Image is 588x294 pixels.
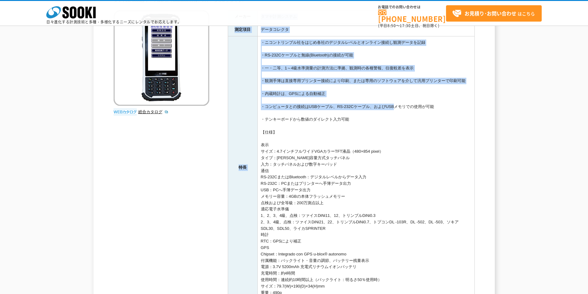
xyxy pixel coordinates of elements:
img: 水準測量用データコレクタ LC-5000 [114,10,209,106]
img: webカタログ [114,109,137,115]
span: 8:50 [387,23,396,28]
p: 日々進化する計測技術と多種・多様化するニーズにレンタルでお応えします。 [46,20,181,24]
th: 測定項目 [228,23,257,36]
span: お電話でのお問い合わせは [378,5,446,9]
span: (平日 ～ 土日、祝日除く) [378,23,439,28]
span: 17:30 [400,23,411,28]
span: はこちら [452,9,535,18]
a: [PHONE_NUMBER] [378,10,446,22]
td: データコレクタ [257,23,474,36]
a: 総合カタログ [138,110,169,114]
a: お見積り･お問い合わせはこちら [446,5,542,22]
strong: お見積り･お問い合わせ [465,10,516,17]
